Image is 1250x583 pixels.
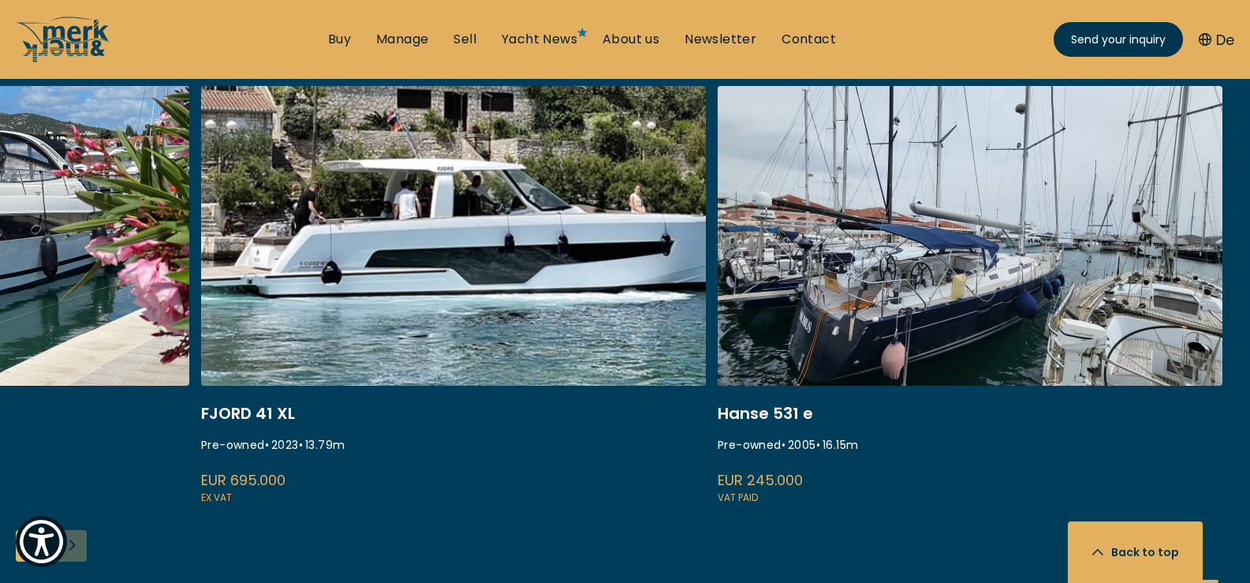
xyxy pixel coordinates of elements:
[502,31,577,48] a: Yacht News
[376,31,428,48] a: Manage
[782,31,836,48] a: Contact
[1054,22,1183,57] a: Send your inquiry
[453,31,476,48] a: Sell
[16,516,67,567] button: Show Accessibility Preferences
[16,50,110,68] a: /
[1068,521,1203,583] button: Back to top
[1199,29,1234,50] button: De
[603,31,659,48] a: About us
[685,31,756,48] a: Newsletter
[328,31,351,48] a: Buy
[1071,32,1166,48] span: Send your inquiry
